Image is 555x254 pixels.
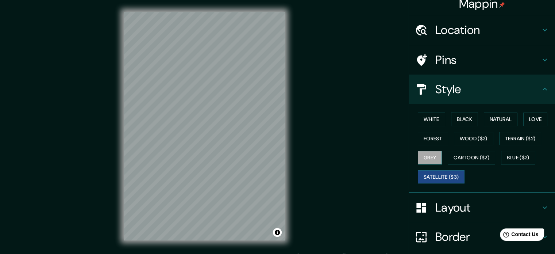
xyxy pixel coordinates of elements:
[435,82,540,96] h4: Style
[409,15,555,45] div: Location
[409,45,555,75] div: Pins
[409,193,555,222] div: Layout
[418,132,448,145] button: Forest
[409,75,555,104] div: Style
[124,12,285,240] canvas: Map
[435,230,540,244] h4: Border
[451,113,478,126] button: Black
[435,200,540,215] h4: Layout
[409,222,555,251] div: Border
[418,113,445,126] button: White
[454,132,493,145] button: Wood ($2)
[499,132,541,145] button: Terrain ($2)
[490,225,547,246] iframe: Help widget launcher
[435,23,540,37] h4: Location
[418,151,442,164] button: Grey
[499,2,505,8] img: pin-icon.png
[273,228,282,237] button: Toggle attribution
[523,113,547,126] button: Love
[501,151,535,164] button: Blue ($2)
[418,170,465,184] button: Satellite ($3)
[448,151,495,164] button: Cartoon ($2)
[435,53,540,67] h4: Pins
[484,113,517,126] button: Natural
